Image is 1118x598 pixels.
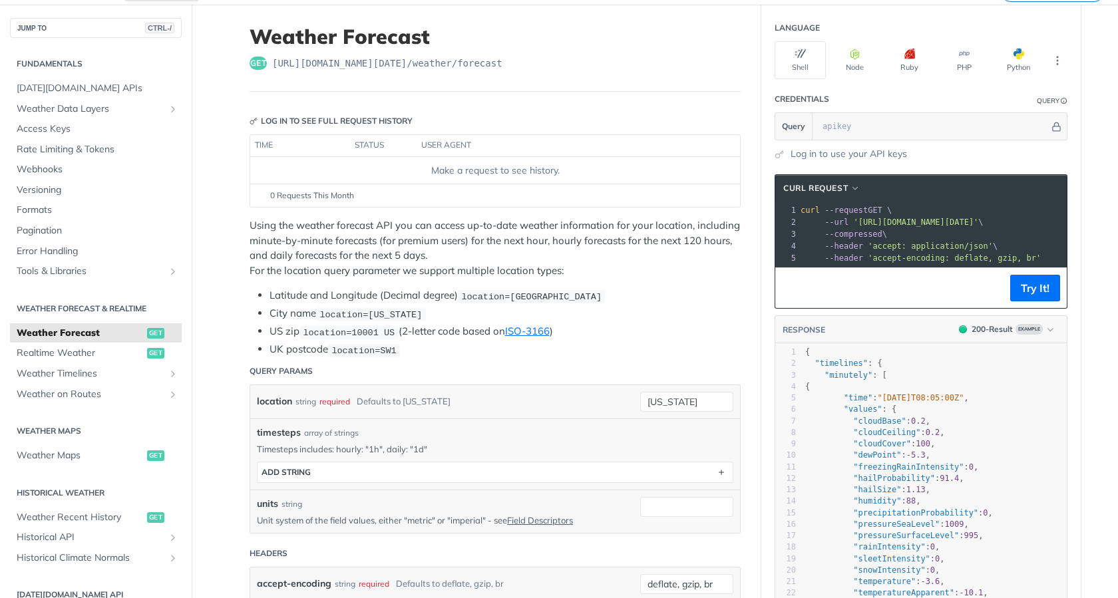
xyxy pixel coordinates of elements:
[775,252,798,264] div: 5
[775,113,813,140] button: Query
[17,143,178,156] span: Rate Limiting & Tokens
[17,184,178,197] span: Versioning
[930,542,935,551] span: 0
[775,576,796,587] div: 21
[906,450,911,460] span: -
[853,520,940,529] span: "pressureSeaLevel"
[801,218,984,227] span: \
[791,147,907,161] a: Log in to use your API keys
[10,18,182,38] button: JUMP TOCTRL-/
[775,416,796,427] div: 7
[805,531,983,540] span: : ,
[805,393,969,402] span: : ,
[911,416,926,426] span: 0.2
[262,467,311,477] div: ADD string
[868,241,993,251] span: 'accept: application/json'
[805,450,930,460] span: : ,
[805,382,810,391] span: {
[853,428,920,437] span: "cloudCeiling"
[17,245,178,258] span: Error Handling
[853,450,901,460] span: "dewPoint"
[853,439,911,448] span: "cloudCover"
[145,23,174,33] span: CTRL-/
[911,450,926,460] span: 5.3
[853,588,954,597] span: "temperatureApparent"
[782,323,826,337] button: RESPONSE
[801,241,998,251] span: \
[250,57,267,70] span: get
[775,438,796,450] div: 9
[17,511,144,524] span: Weather Recent History
[17,449,144,462] span: Weather Maps
[10,508,182,527] a: Weather Recent Historyget
[775,381,796,392] div: 4
[1037,96,1059,106] div: Query
[853,577,916,586] span: "temperature"
[10,425,182,437] h2: Weather Maps
[270,324,741,339] li: US zip (2-letter code based on )
[926,428,940,437] span: 0.2
[357,392,451,411] div: Defaults to [US_STATE]
[938,41,990,79] button: PHP
[952,323,1060,336] button: 200200-ResultExample
[10,140,182,160] a: Rate Limiting & Tokens
[844,393,872,402] span: "time"
[168,553,178,563] button: Show subpages for Historical Climate Normals
[906,496,916,506] span: 88
[775,392,796,404] div: 5
[825,371,872,380] span: "minutely"
[303,327,395,337] span: location=10001 US
[775,93,829,105] div: Credentials
[17,327,144,340] span: Weather Forecast
[272,57,502,70] span: https://api.tomorrow.io/v4/weather/forecast
[805,404,896,414] span: : {
[775,41,826,79] button: Shell
[853,474,935,483] span: "hailProbability"
[783,182,848,194] span: cURL Request
[825,241,863,251] span: --header
[775,22,820,34] div: Language
[319,392,350,411] div: required
[417,135,713,156] th: user agent
[505,325,550,337] a: ISO-3166
[270,306,741,321] li: City name
[17,82,178,95] span: [DATE][DOMAIN_NAME] APIs
[17,265,164,278] span: Tools & Libraries
[250,115,413,127] div: Log in to see full request history
[10,384,182,404] a: Weather on RoutesShow subpages for Weather on Routes
[805,416,930,426] span: : ,
[396,574,504,593] div: Defaults to deflate, gzip, br
[825,218,848,227] span: --url
[17,367,164,380] span: Weather Timelines
[17,102,164,116] span: Weather Data Layers
[805,577,945,586] span: : ,
[295,392,316,411] div: string
[319,309,422,319] span: location=[US_STATE]
[775,204,798,216] div: 1
[10,303,182,315] h2: Weather Forecast & realtime
[920,577,925,586] span: -
[775,508,796,519] div: 15
[775,427,796,438] div: 8
[1010,275,1060,301] button: Try It!
[805,439,935,448] span: : ,
[10,241,182,261] a: Error Handling
[844,404,882,414] span: "values"
[805,347,810,357] span: {
[359,574,389,593] div: required
[805,462,978,472] span: : ,
[775,565,796,576] div: 20
[17,224,178,237] span: Pagination
[281,498,302,510] div: string
[805,485,930,494] span: : ,
[805,542,940,551] span: : ,
[10,364,182,384] a: Weather TimelinesShow subpages for Weather Timelines
[916,439,930,448] span: 100
[1049,120,1063,133] button: Hide
[805,554,945,563] span: : ,
[805,428,945,437] span: : ,
[782,120,805,132] span: Query
[775,496,796,507] div: 14
[805,588,988,597] span: : ,
[17,388,164,401] span: Weather on Routes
